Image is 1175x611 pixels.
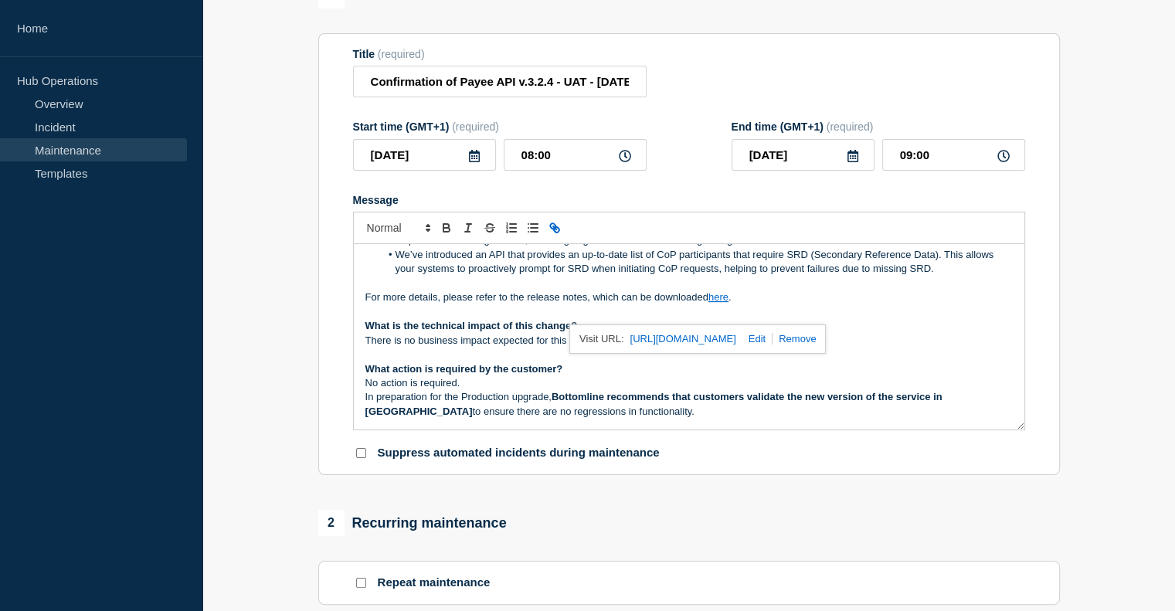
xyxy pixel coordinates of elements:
button: Toggle italic text [457,219,479,237]
span: For more details, please refer to the release notes, which can be downloaded [365,291,708,303]
a: [URL][DOMAIN_NAME] [630,329,735,349]
div: Message [353,194,1025,206]
button: Toggle ordered list [501,219,522,237]
input: HH:MM [504,139,647,171]
span: In preparation for the Production upgrade, [365,391,552,402]
strong: What is the technical impact of this change? [365,320,578,331]
span: . [728,291,732,303]
span: There is no business impact expected for this change [365,334,603,346]
input: HH:MM [882,139,1025,171]
strong: What action is required by the customer? [365,363,563,375]
div: End time (GMT+1) [732,121,1025,133]
strong: Bottomline recommends that customers validate the new version of the service in [GEOGRAPHIC_DATA] [365,391,946,416]
button: Toggle link [544,219,565,237]
span: (required) [452,121,499,133]
div: Start time (GMT+1) [353,121,647,133]
span: Font size [360,219,436,237]
button: Toggle bulleted list [522,219,544,237]
button: Toggle strikethrough text [479,219,501,237]
p: Suppress automated incidents during maintenance [378,446,660,460]
span: We’ve introduced an API that provides an up-to-date list of CoP participants that require SRD (Se... [396,249,997,274]
input: Suppress automated incidents during maintenance [356,448,366,458]
input: Title [353,66,647,97]
input: Repeat maintenance [356,578,366,588]
input: YYYY-MM-DD [732,139,874,171]
input: YYYY-MM-DD [353,139,496,171]
span: (required) [827,121,874,133]
a: here [708,291,728,303]
div: Message [354,244,1024,429]
button: Toggle bold text [436,219,457,237]
div: Recurring maintenance [318,510,507,536]
p: Repeat maintenance [378,575,491,590]
span: 2 [318,510,345,536]
span: to ensure there are no regressions in functionality. [472,406,694,417]
span: No action is required. [365,377,460,389]
span: (required) [378,48,425,60]
div: Title [353,48,647,60]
